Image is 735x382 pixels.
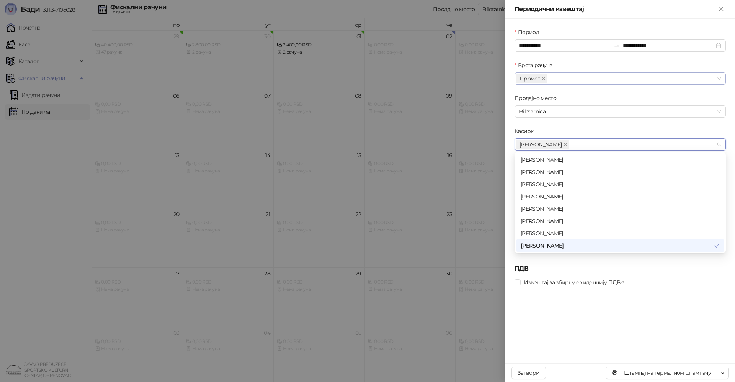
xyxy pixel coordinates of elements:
div: Slavica Minic [516,178,724,190]
label: Врста рачуна [514,61,557,69]
span: Biletarnica [519,106,721,117]
div: [PERSON_NAME] [521,205,720,213]
div: [PERSON_NAME] [521,180,720,189]
span: Промет [519,74,540,83]
span: to [614,43,620,49]
div: Sanda Tomic [516,203,724,215]
div: [PERSON_NAME] [521,217,720,225]
button: Штампај на термалном штампачу [606,367,717,379]
span: close [542,77,546,80]
div: [PERSON_NAME] [521,156,720,164]
span: Извештај за збирну евиденцију ПДВ-а [521,278,628,287]
input: Период [519,41,611,50]
button: Close [717,5,726,14]
label: Продајно место [514,94,561,102]
input: Касири [571,140,572,149]
div: Mirjana Milovanovic [516,190,724,203]
span: [PERSON_NAME] [519,140,562,149]
span: Dragana Đurđević [516,140,569,149]
label: Период [514,28,544,36]
div: [PERSON_NAME] [521,229,720,238]
div: milovanka jovanovic [516,215,724,227]
div: [PERSON_NAME] [521,241,714,250]
div: Dragana Đurđević [516,239,724,252]
div: Периодични извештај [514,5,717,14]
div: Sandra Ristic [516,166,724,178]
span: swap-right [614,43,620,49]
span: check [714,243,720,248]
div: [PERSON_NAME] [521,192,720,201]
h5: ПДВ [514,264,726,273]
div: Marina Blazic [516,154,724,166]
div: Nikolina Komadina [516,227,724,239]
label: Касири [514,127,539,135]
button: Затвори [511,367,546,379]
span: close [563,143,567,146]
div: [PERSON_NAME] [521,168,720,176]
